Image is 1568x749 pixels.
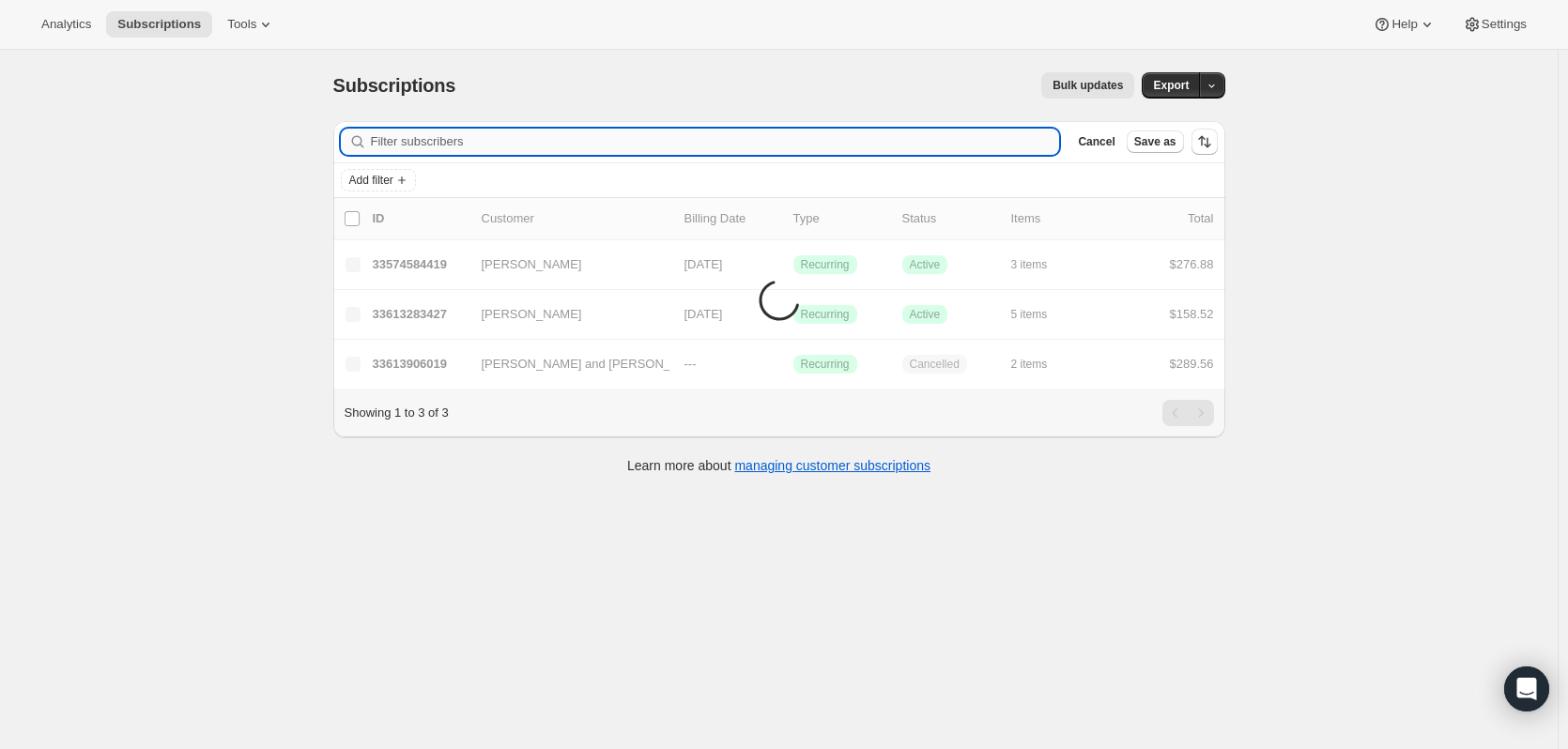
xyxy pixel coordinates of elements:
[349,173,393,188] span: Add filter
[341,169,416,191] button: Add filter
[1361,11,1447,38] button: Help
[1452,11,1538,38] button: Settings
[106,11,212,38] button: Subscriptions
[227,17,256,32] span: Tools
[1127,130,1184,153] button: Save as
[1391,17,1417,32] span: Help
[1134,134,1176,149] span: Save as
[627,456,930,475] p: Learn more about
[345,404,449,422] p: Showing 1 to 3 of 3
[1053,78,1123,93] span: Bulk updates
[30,11,102,38] button: Analytics
[41,17,91,32] span: Analytics
[734,458,930,473] a: managing customer subscriptions
[1482,17,1527,32] span: Settings
[1041,72,1134,99] button: Bulk updates
[1153,78,1189,93] span: Export
[1504,666,1549,711] div: Open Intercom Messenger
[1191,129,1218,155] button: Sort the results
[1070,130,1122,153] button: Cancel
[117,17,201,32] span: Subscriptions
[1142,72,1200,99] button: Export
[371,129,1060,155] input: Filter subscribers
[1078,134,1115,149] span: Cancel
[1162,400,1214,426] nav: Pagination
[216,11,286,38] button: Tools
[333,75,456,96] span: Subscriptions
